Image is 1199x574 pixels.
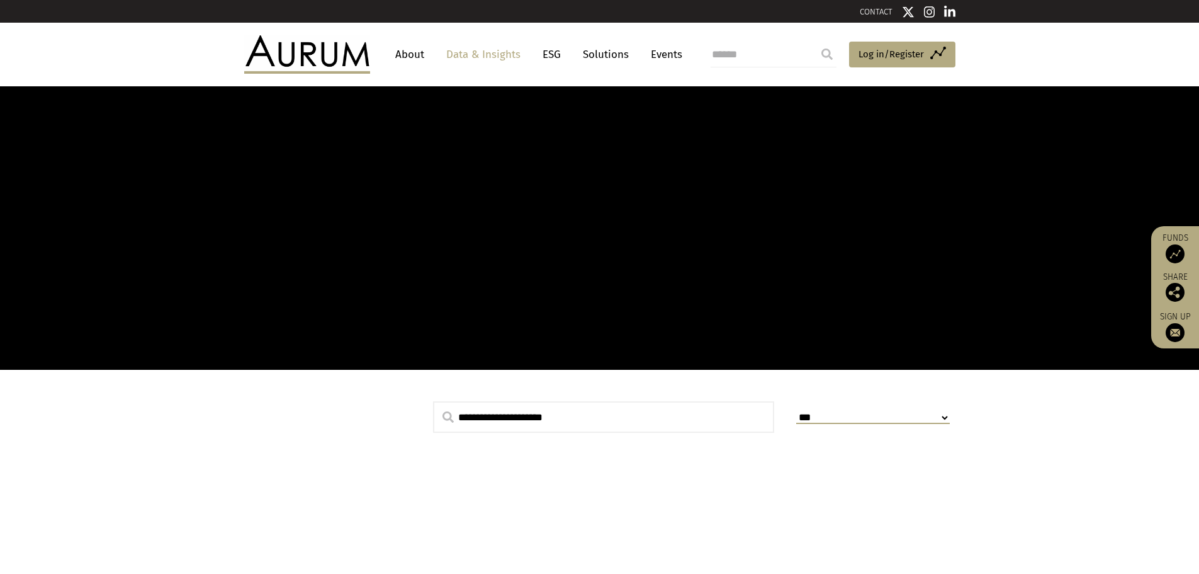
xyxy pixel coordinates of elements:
img: Aurum [244,35,370,73]
span: Log in/Register [858,47,924,62]
img: Instagram icon [924,6,935,18]
a: Events [645,43,682,66]
img: search.svg [442,411,454,423]
a: Sign up [1157,311,1193,342]
a: Data & Insights [440,43,527,66]
input: Submit [814,42,840,67]
img: Twitter icon [902,6,915,18]
img: Access Funds [1166,244,1185,263]
a: Log in/Register [849,42,955,68]
a: CONTACT [860,7,892,16]
a: About [389,43,431,66]
img: Linkedin icon [944,6,955,18]
img: Sign up to our newsletter [1166,323,1185,342]
a: ESG [536,43,567,66]
img: Share this post [1166,283,1185,302]
a: Funds [1157,232,1193,263]
div: Share [1157,273,1193,302]
a: Solutions [577,43,635,66]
